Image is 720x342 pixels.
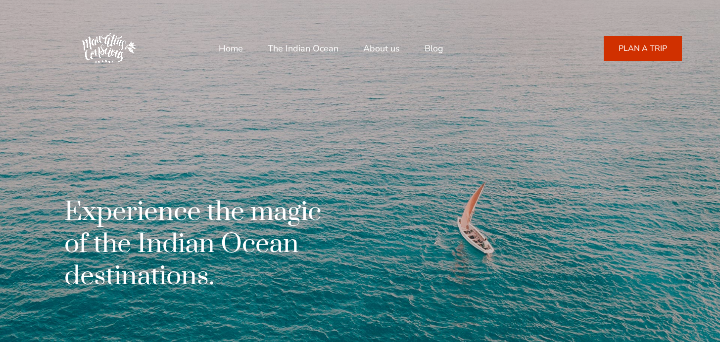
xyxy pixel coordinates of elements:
a: The Indian Ocean [268,37,338,60]
a: PLAN A TRIP [604,36,682,61]
a: Home [219,37,243,60]
a: About us [363,37,400,60]
a: Blog [425,37,443,60]
h1: Experience the magic of the Indian Ocean destinations. [64,196,335,293]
